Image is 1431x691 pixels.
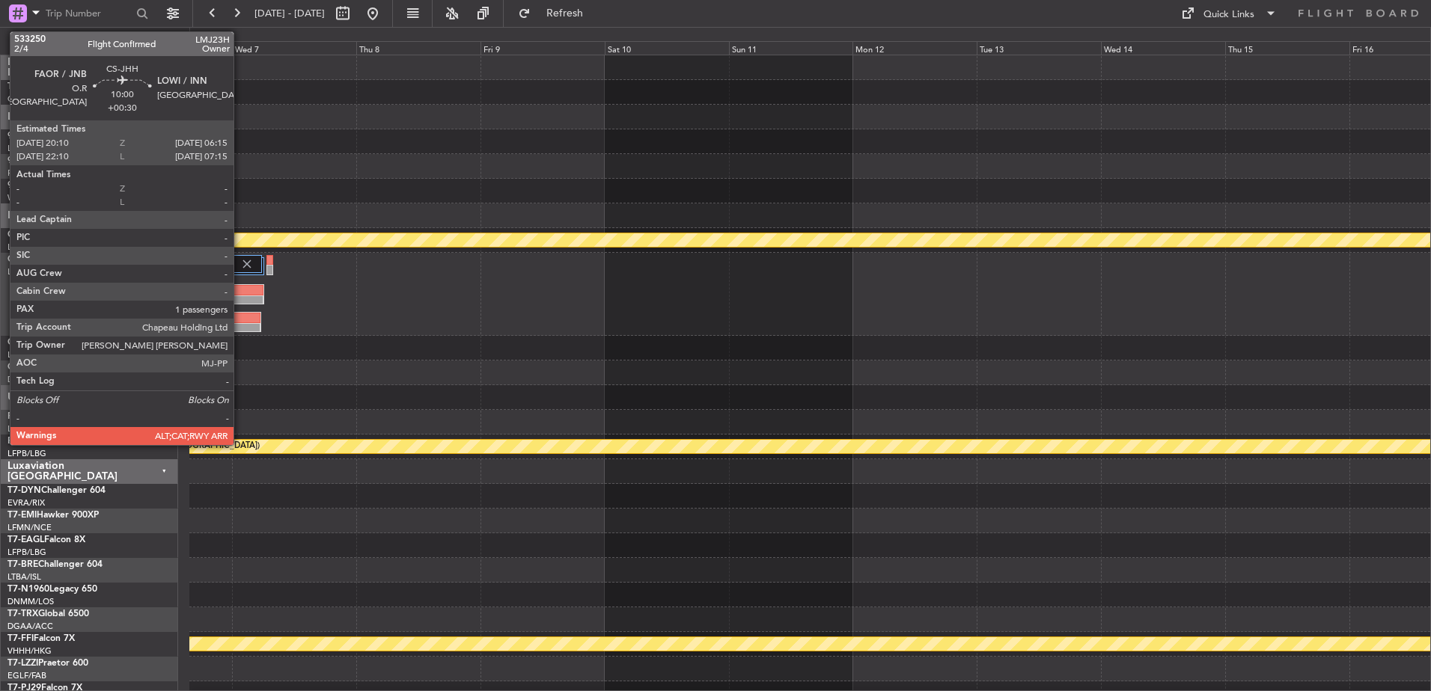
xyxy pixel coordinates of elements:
span: [DATE] - [DATE] [254,7,325,20]
a: T7-BREChallenger 604 [7,560,103,569]
img: gray-close.svg [240,257,254,271]
a: LFMN/NCE [7,522,52,533]
a: LFPB/LBG [7,448,46,459]
div: Wed 7 [232,41,356,55]
span: 9H-VSLK [7,181,44,190]
span: T7-FFI [7,634,34,643]
a: 9H-VSLKFalcon 7X [7,181,85,190]
a: DNMM/LOS [7,596,54,607]
a: EVRA/RIX [7,497,45,509]
span: CS-DTR [7,338,40,347]
div: Tue 13 [977,41,1101,55]
a: DNMM/LOS [7,374,54,385]
a: CS-DOUGlobal 6500 [7,230,94,239]
span: CS-DOU [7,230,43,239]
span: T7-TRX [7,609,38,618]
button: Refresh [511,1,601,25]
div: Sun 11 [729,41,853,55]
a: LFPB/LBG [7,423,46,434]
a: T7-LZZIPraetor 600 [7,659,88,668]
span: T7-DYN [7,486,41,495]
span: F-GPNJ [7,412,40,421]
a: LFMD/CEQ [7,143,51,154]
span: F-HECD [7,437,40,446]
button: All Aircraft [16,29,162,53]
div: Fri 9 [480,41,605,55]
a: FCBB/BZV [7,168,47,179]
div: Quick Links [1203,7,1254,22]
a: VHHH/HKG [7,645,52,657]
a: CS-RRCFalcon 900LX [7,363,96,372]
a: F-HECDFalcon 7X [7,437,82,446]
span: CS-RRC [7,363,40,372]
a: LFPB/LBG [7,349,46,360]
a: T7-EAGLFalcon 8X [7,535,85,544]
span: T7-N1960 [7,585,49,594]
a: CS-JHHGlobal 6000 [7,255,91,264]
span: T7-LZZI [7,659,38,668]
a: LFPB/LBG [7,266,46,277]
div: Thu 8 [356,41,480,55]
span: Refresh [534,8,596,19]
a: CS-DTRFalcon 2000 [7,338,91,347]
a: LTBA/ISL [7,571,41,583]
div: Mon 12 [852,41,977,55]
a: EGLF/FAB [7,670,46,681]
a: DGAA/ACC [7,621,53,632]
a: T7-AIXGlobal 5000 [7,82,87,91]
a: T7-TRXGlobal 6500 [7,609,89,618]
span: T7-AIX [7,82,36,91]
div: Wed 14 [1101,41,1225,55]
input: Trip Number [46,2,132,25]
a: LFPB/LBG [7,547,46,558]
span: All Aircraft [39,36,158,46]
div: [DATE] [192,30,218,43]
a: 9H-YAAGlobal 5000 [7,156,92,165]
button: Quick Links [1174,1,1284,25]
a: F-GPNJFalcon 900EX [7,412,97,421]
span: 9H-YAA [7,156,41,165]
a: LFPB/LBG [7,242,46,253]
div: Thu 15 [1225,41,1349,55]
a: 9H-LPZLegacy 500 [7,132,85,141]
span: 9H-LPZ [7,132,37,141]
a: T7-DYNChallenger 604 [7,486,106,495]
a: T7-FFIFalcon 7X [7,634,75,643]
span: CS-JHH [7,255,40,264]
a: T7-N1960Legacy 650 [7,585,97,594]
span: T7-EAGL [7,535,44,544]
span: T7-BRE [7,560,38,569]
div: Sat 10 [605,41,729,55]
span: T7-EMI [7,511,37,520]
a: WMSA/SZB [7,192,52,203]
a: OMDW/DWC [7,93,59,105]
a: T7-EMIHawker 900XP [7,511,99,520]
